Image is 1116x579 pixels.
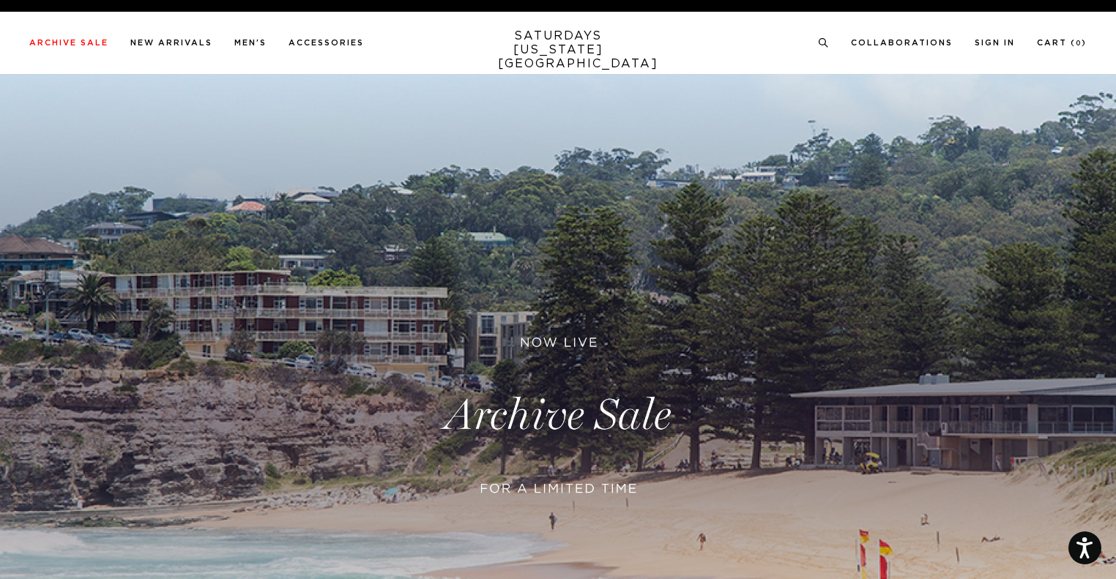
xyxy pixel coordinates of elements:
a: Archive Sale [29,39,108,47]
a: Cart (0) [1037,39,1087,47]
a: SATURDAYS[US_STATE][GEOGRAPHIC_DATA] [498,29,619,71]
small: 0 [1076,40,1082,47]
a: Sign In [975,39,1015,47]
a: Collaborations [851,39,953,47]
a: Accessories [289,39,364,47]
a: New Arrivals [130,39,212,47]
a: Men's [234,39,267,47]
